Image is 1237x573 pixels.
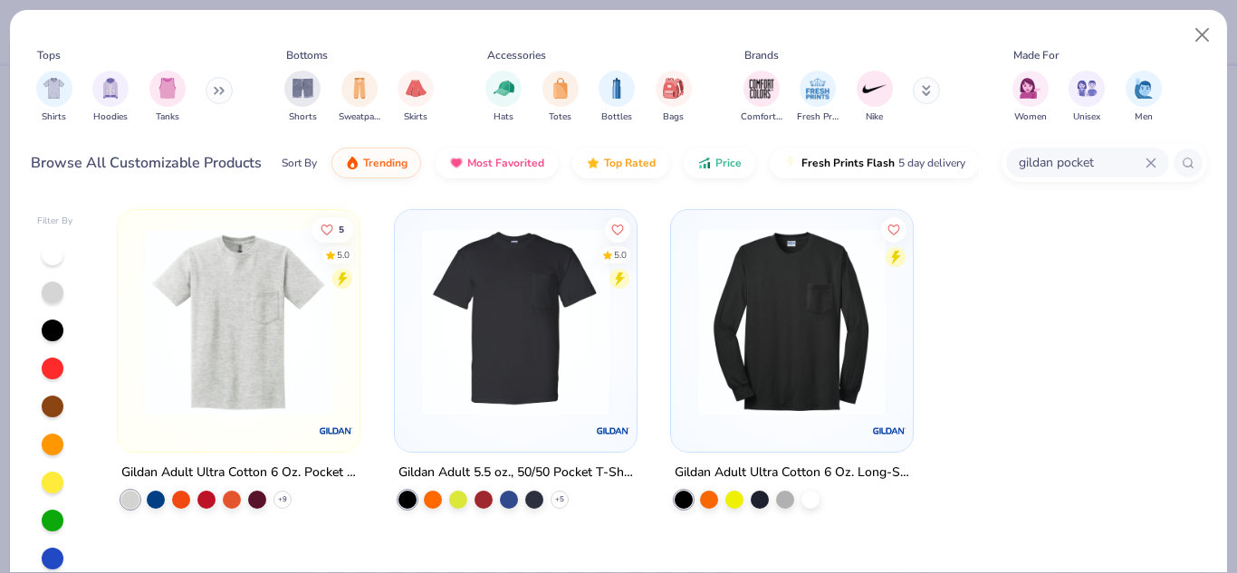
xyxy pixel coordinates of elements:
img: Shorts Image [292,78,313,99]
span: Hoodies [93,110,128,124]
button: filter button [398,71,434,124]
button: Like [312,216,353,242]
img: Gildan logo [595,413,631,449]
span: Women [1014,110,1047,124]
div: filter for Hats [485,71,522,124]
button: filter button [857,71,893,124]
div: Accessories [487,47,546,63]
img: most_fav.gif [449,156,464,170]
button: filter button [797,71,839,124]
img: TopRated.gif [586,156,600,170]
img: flash.gif [783,156,798,170]
img: 5914984f-9de5-404a-852c-b75de7433b98 [895,228,1100,415]
span: Top Rated [604,156,656,170]
button: filter button [1069,71,1105,124]
div: Tops [37,47,61,63]
span: Hats [494,110,513,124]
span: + 5 [555,494,564,505]
div: Gildan Adult Ultra Cotton 6 Oz. Pocket T-Shirt [121,462,356,484]
div: filter for Men [1126,71,1162,124]
div: 5.0 [337,248,350,262]
span: Tanks [156,110,179,124]
div: filter for Bottles [599,71,635,124]
input: Try "T-Shirt" [1017,152,1146,173]
span: Fresh Prints Flash [801,156,895,170]
div: filter for Shirts [36,71,72,124]
div: Gildan Adult Ultra Cotton 6 Oz. Long-Sleeve Pocket T-Shirt [675,462,909,484]
button: filter button [339,71,380,124]
img: Gildan logo [319,413,355,449]
button: Price [684,148,755,178]
button: Fresh Prints Flash5 day delivery [770,148,979,178]
button: Most Favorited [436,148,558,178]
button: Like [881,216,906,242]
img: Sweatpants Image [350,78,369,99]
img: trending.gif [345,156,360,170]
span: Shirts [42,110,66,124]
button: filter button [284,71,321,124]
img: Hats Image [494,78,514,99]
div: Browse All Customizable Products [31,152,262,174]
span: Comfort Colors [741,110,782,124]
button: filter button [36,71,72,124]
span: Price [715,156,742,170]
img: Shirts Image [43,78,64,99]
button: Like [604,216,629,242]
span: 5 day delivery [898,153,965,174]
span: Nike [866,110,883,124]
img: 77eabb68-d7c7-41c9-adcb-b25d48f707fa [136,228,341,415]
span: Fresh Prints [797,110,839,124]
img: f5eec0e1-d4f5-4763-8e76-d25e830d2ec3 [413,228,618,415]
div: filter for Nike [857,71,893,124]
div: filter for Skirts [398,71,434,124]
span: Trending [363,156,408,170]
div: filter for Hoodies [92,71,129,124]
div: Sort By [282,155,317,171]
button: filter button [741,71,782,124]
img: Skirts Image [406,78,427,99]
div: filter for Women [1012,71,1049,124]
span: Unisex [1073,110,1100,124]
div: filter for Shorts [284,71,321,124]
button: Close [1185,18,1220,53]
button: filter button [656,71,692,124]
button: Trending [331,148,421,178]
img: Bottles Image [607,78,627,99]
div: filter for Sweatpants [339,71,380,124]
img: Men Image [1134,78,1154,99]
button: filter button [149,71,186,124]
button: filter button [1012,71,1049,124]
span: Totes [549,110,571,124]
div: filter for Tanks [149,71,186,124]
div: Brands [744,47,779,63]
div: filter for Bags [656,71,692,124]
button: Top Rated [572,148,669,178]
div: filter for Unisex [1069,71,1105,124]
img: cfd79527-83c4-4d88-810e-6e64916c9fff [618,228,824,415]
img: Tanks Image [158,78,177,99]
span: Skirts [404,110,427,124]
button: filter button [1126,71,1162,124]
span: Bottles [601,110,632,124]
img: Totes Image [551,78,571,99]
img: Women Image [1020,78,1040,99]
img: Unisex Image [1077,78,1098,99]
span: Shorts [289,110,317,124]
img: 02e17aaf-2efa-47a1-8eef-65162722a5b0 [689,228,895,415]
img: Hoodies Image [101,78,120,99]
div: 5.0 [613,248,626,262]
div: Filter By [37,215,73,228]
img: Fresh Prints Image [804,75,831,102]
div: Made For [1013,47,1059,63]
div: filter for Totes [542,71,579,124]
div: filter for Fresh Prints [797,71,839,124]
div: filter for Comfort Colors [741,71,782,124]
img: Gildan logo [871,413,907,449]
button: filter button [542,71,579,124]
span: Most Favorited [467,156,544,170]
button: filter button [599,71,635,124]
div: Bottoms [286,47,328,63]
img: Comfort Colors Image [748,75,775,102]
span: Bags [663,110,684,124]
img: Nike Image [861,75,888,102]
